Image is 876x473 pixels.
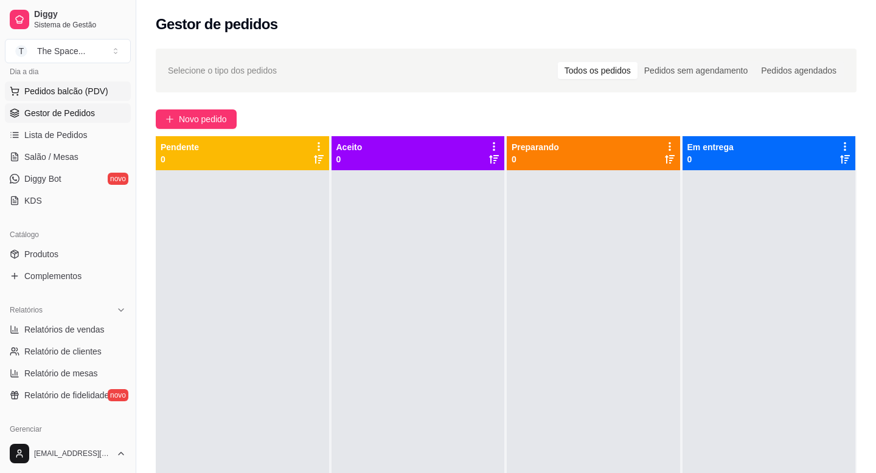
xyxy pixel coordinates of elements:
[34,449,111,458] span: [EMAIL_ADDRESS][DOMAIN_NAME]
[5,81,131,101] button: Pedidos balcão (PDV)
[5,169,131,188] a: Diggy Botnovo
[37,45,85,57] div: The Space ...
[168,64,277,77] span: Selecione o tipo dos pedidos
[165,115,174,123] span: plus
[156,15,278,34] h2: Gestor de pedidos
[5,439,131,468] button: [EMAIL_ADDRESS][DOMAIN_NAME]
[5,320,131,339] a: Relatórios de vendas
[24,151,78,163] span: Salão / Mesas
[5,125,131,145] a: Lista de Pedidos
[512,153,559,165] p: 0
[24,323,105,336] span: Relatórios de vendas
[5,191,131,210] a: KDS
[5,266,131,286] a: Complementos
[24,367,98,379] span: Relatório de mesas
[24,129,88,141] span: Lista de Pedidos
[161,153,199,165] p: 0
[5,385,131,405] a: Relatório de fidelidadenovo
[5,62,131,81] div: Dia a dia
[5,342,131,361] a: Relatório de clientes
[5,419,131,439] div: Gerenciar
[24,345,102,357] span: Relatório de clientes
[24,270,82,282] span: Complementos
[161,141,199,153] p: Pendente
[5,103,131,123] a: Gestor de Pedidos
[24,107,95,119] span: Gestor de Pedidos
[336,153,363,165] p: 0
[5,364,131,383] a: Relatório de mesas
[24,389,109,401] span: Relatório de fidelidade
[5,39,131,63] button: Select a team
[156,109,237,129] button: Novo pedido
[24,173,61,185] span: Diggy Bot
[5,244,131,264] a: Produtos
[558,62,638,79] div: Todos os pedidos
[24,195,42,207] span: KDS
[512,141,559,153] p: Preparando
[336,141,363,153] p: Aceito
[687,141,734,153] p: Em entrega
[15,45,27,57] span: T
[179,112,227,126] span: Novo pedido
[5,5,131,34] a: DiggySistema de Gestão
[24,248,58,260] span: Produtos
[754,62,843,79] div: Pedidos agendados
[10,305,43,315] span: Relatórios
[5,225,131,244] div: Catálogo
[638,62,754,79] div: Pedidos sem agendamento
[24,85,108,97] span: Pedidos balcão (PDV)
[5,147,131,167] a: Salão / Mesas
[687,153,734,165] p: 0
[34,20,126,30] span: Sistema de Gestão
[34,9,126,20] span: Diggy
